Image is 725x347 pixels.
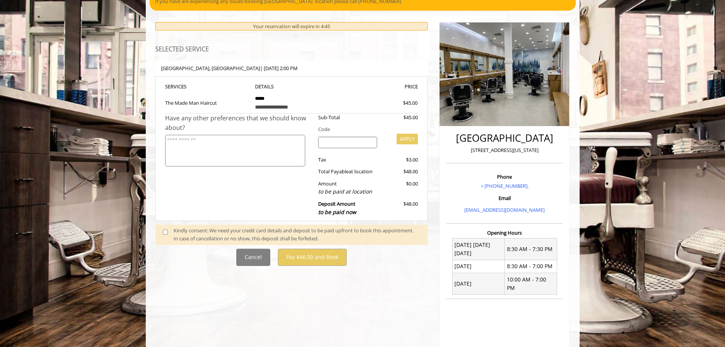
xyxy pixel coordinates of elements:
th: PRICE [334,82,418,91]
h2: [GEOGRAPHIC_DATA] [448,133,561,144]
div: $3.00 [383,156,418,164]
span: S [184,83,186,90]
b: Deposit Amount [318,200,356,216]
span: to be paid now [318,208,356,216]
th: SERVICE [165,82,250,91]
div: $48.00 [383,168,418,176]
div: $48.00 [383,200,418,216]
b: [GEOGRAPHIC_DATA] | [DATE] 2:00 PM [161,65,298,72]
p: [STREET_ADDRESS][US_STATE] [448,146,561,154]
a: [EMAIL_ADDRESS][DOMAIN_NAME] [464,206,545,213]
div: Code [312,125,418,133]
td: [DATE] [DATE] [DATE] [452,238,505,260]
div: Kindly consent: We need your credit card details and deposit to be paid upfront to book this appo... [174,227,420,243]
h3: Opening Hours [446,230,563,235]
h3: SELECTED SERVICE [155,46,428,53]
span: at location [349,168,373,175]
div: Total Payable [312,168,383,176]
div: Tax [312,156,383,164]
span: , [GEOGRAPHIC_DATA] [209,65,260,72]
div: Have any other preferences that we should know about? [165,114,313,133]
div: $45.00 [383,114,418,122]
div: to be paid at location [318,187,377,196]
td: [DATE] [452,260,505,273]
td: 10:00 AM - 7:00 PM [505,273,557,295]
td: [DATE] [452,273,505,295]
div: Sub-Total [312,114,383,122]
a: + [PHONE_NUMBER]. [481,182,529,189]
td: 8:30 AM - 7:30 PM [505,238,557,260]
div: $45.00 [376,99,417,107]
h3: Phone [448,174,561,179]
div: $0.00 [383,180,418,196]
th: DETAILS [249,82,334,91]
div: Amount [312,180,383,196]
h3: Email [448,195,561,201]
td: The Made Man Haircut [165,91,250,114]
button: APPLY [397,134,418,144]
button: Pay $48.00 and Book [278,249,347,266]
div: Your reservation will expire in 4:45 [155,22,428,31]
button: Cancel [236,249,270,266]
td: 8:30 AM - 7:00 PM [505,260,557,273]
